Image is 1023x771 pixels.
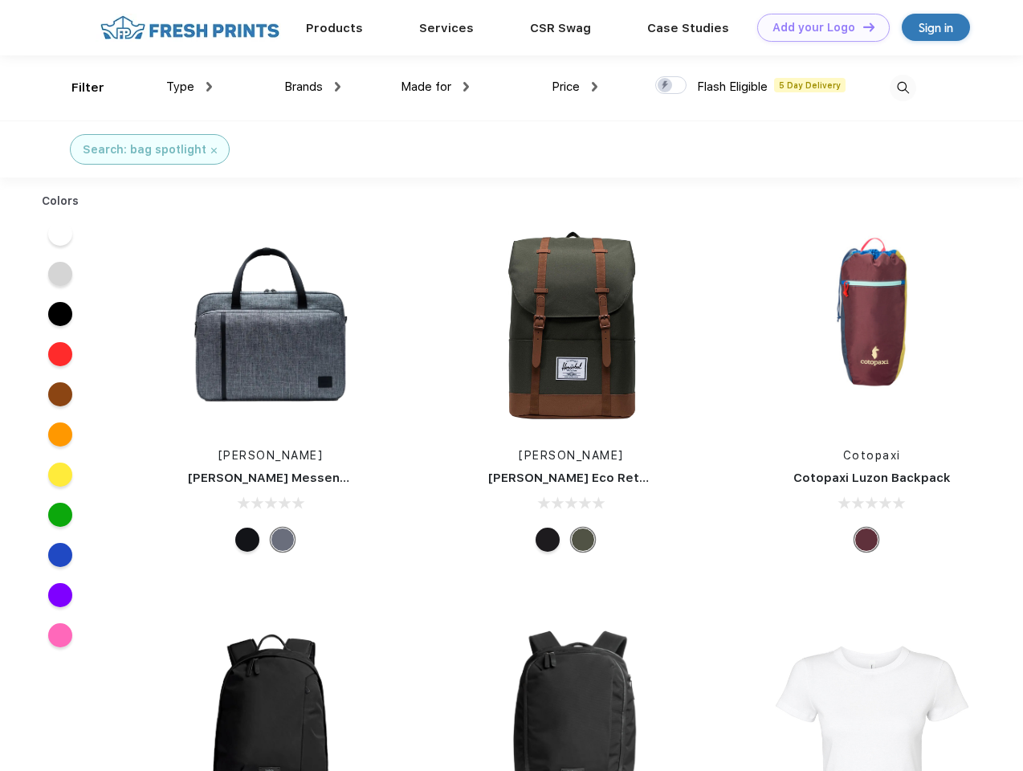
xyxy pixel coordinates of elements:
[519,449,624,462] a: [PERSON_NAME]
[71,79,104,97] div: Filter
[96,14,284,42] img: fo%20logo%202.webp
[188,471,361,485] a: [PERSON_NAME] Messenger
[488,471,817,485] a: [PERSON_NAME] Eco Retreat 15" Computer Backpack
[164,218,377,431] img: func=resize&h=266
[335,82,340,92] img: dropdown.png
[306,21,363,35] a: Products
[166,80,194,94] span: Type
[890,75,916,101] img: desktop_search.svg
[592,82,597,92] img: dropdown.png
[401,80,451,94] span: Made for
[30,193,92,210] div: Colors
[284,80,323,94] span: Brands
[772,21,855,35] div: Add your Logo
[843,449,901,462] a: Cotopaxi
[83,141,206,158] div: Search: bag spotlight
[571,528,595,552] div: Forest
[463,82,469,92] img: dropdown.png
[854,528,878,552] div: Surprise
[793,471,951,485] a: Cotopaxi Luzon Backpack
[536,528,560,552] div: Black
[218,449,324,462] a: [PERSON_NAME]
[206,82,212,92] img: dropdown.png
[464,218,678,431] img: func=resize&h=266
[919,18,953,37] div: Sign in
[235,528,259,552] div: Black
[863,22,874,31] img: DT
[774,78,846,92] span: 5 Day Delivery
[552,80,580,94] span: Price
[271,528,295,552] div: Raven Crosshatch
[902,14,970,41] a: Sign in
[765,218,979,431] img: func=resize&h=266
[697,80,768,94] span: Flash Eligible
[211,148,217,153] img: filter_cancel.svg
